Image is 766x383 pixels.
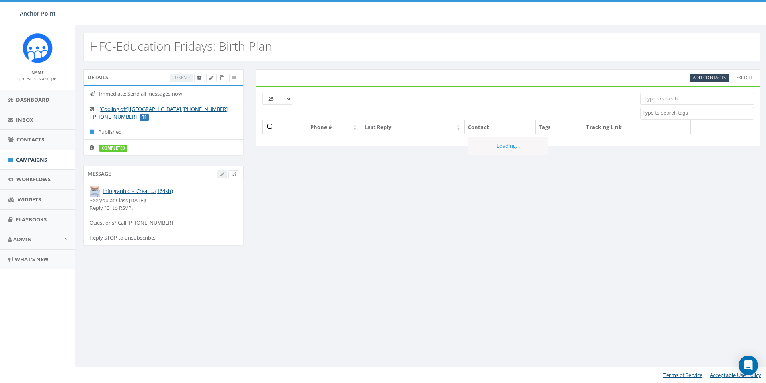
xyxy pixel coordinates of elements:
[99,145,127,152] label: completed
[710,371,761,379] a: Acceptable Use Policy
[232,74,236,80] span: View Campaign Delivery Statistics
[13,236,32,243] span: Admin
[140,114,149,121] label: TF
[84,124,243,140] li: Published
[640,93,754,105] input: Type to search
[693,74,726,80] span: Add Contacts
[90,105,228,120] a: [Cooling off] [GEOGRAPHIC_DATA] [PHONE_NUMBER] [[PHONE_NUMBER]]
[18,196,41,203] span: Widgets
[90,129,98,135] i: Published
[468,137,548,155] div: Loading...
[209,74,213,80] span: Edit Campaign Title
[690,74,729,82] a: Add Contacts
[31,70,44,75] small: Name
[232,171,236,177] span: Send Test Message
[15,256,49,263] span: What's New
[733,74,756,82] a: Export
[663,371,702,379] a: Terms of Service
[197,74,202,80] span: Archive Campaign
[103,187,173,195] a: Infographic_-_Creati... (164kb)
[583,120,691,134] th: Tracking Link
[16,216,47,223] span: Playbooks
[90,197,237,241] div: See you at Class [DATE]! Reply "C" to RSVP. Questions? Call [PHONE_NUMBER] Reply STOP to unsubscr...
[361,120,465,134] th: Last Reply
[19,76,56,82] small: [PERSON_NAME]
[643,109,754,117] textarea: Search
[83,69,244,85] div: Details
[83,166,244,182] div: Message
[23,33,53,63] img: Rally_platform_Icon_1.png
[693,74,726,80] span: CSV files only
[307,120,361,134] th: Phone #
[84,86,243,102] li: Immediate: Send all messages now
[220,74,224,80] span: Clone Campaign
[536,120,583,134] th: Tags
[16,96,49,103] span: Dashboard
[16,136,44,143] span: Contacts
[16,156,47,163] span: Campaigns
[739,356,758,375] div: Open Intercom Messenger
[465,120,536,134] th: Contact
[16,176,51,183] span: Workflows
[90,91,99,96] i: Immediate: Send all messages now
[16,116,33,123] span: Inbox
[19,75,56,82] a: [PERSON_NAME]
[20,10,56,17] span: Anchor Point
[90,39,272,53] h2: HFC-Education Fridays: Birth Plan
